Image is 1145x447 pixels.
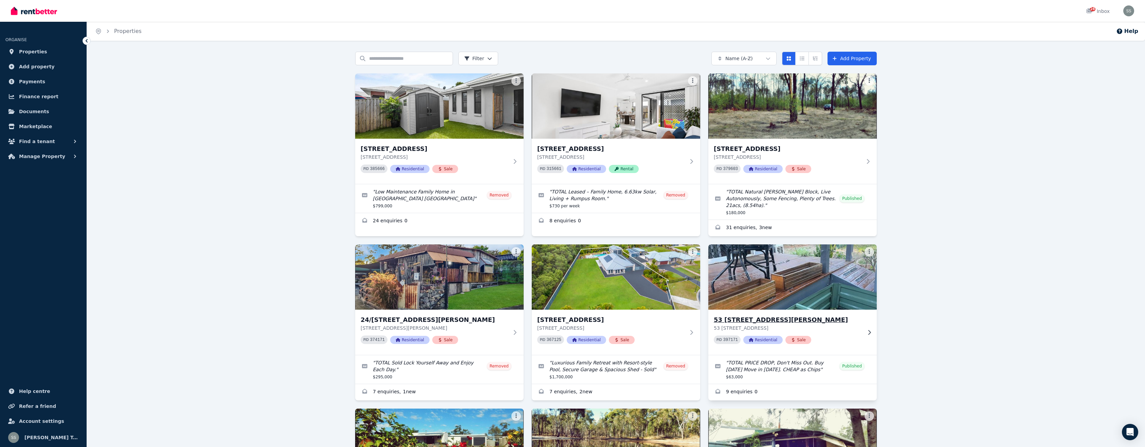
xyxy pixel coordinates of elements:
[8,432,19,443] img: Sue Seivers Total Real Estate
[511,411,521,421] button: More options
[361,144,509,154] h3: [STREET_ADDRESS]
[567,336,606,344] span: Residential
[1116,27,1138,35] button: Help
[5,37,27,42] span: ORGANISE
[511,247,521,257] button: More options
[567,165,606,173] span: Residential
[537,144,685,154] h3: [STREET_ADDRESS]
[361,325,509,331] p: [STREET_ADDRESS][PERSON_NAME]
[708,73,877,139] img: 22 Violet Rd, Millmerran Downs
[795,52,809,65] button: Compact list view
[711,52,777,65] button: Name (A-Z)
[1123,5,1134,16] img: Sue Seivers Total Real Estate
[785,165,811,173] span: Sale
[532,73,700,139] img: 1 Topaz Drive, Caloundra West
[782,52,822,65] div: View options
[19,48,47,56] span: Properties
[532,244,700,310] img: 26 Sydes Ct, Ningi
[828,52,877,65] a: Add Property
[708,184,877,220] a: Edit listing: TOTAL Natural Bush Block, Live Autonomously, Some Fencing, Plenty of Trees. 21acs, ...
[532,355,700,384] a: Edit listing: Luxurious Family Retreat with Resort-style Pool, Secure Garage & Spacious Shed - Sold
[458,52,498,65] button: Filter
[865,247,874,257] button: More options
[19,107,49,116] span: Documents
[537,154,685,160] p: [STREET_ADDRESS]
[5,384,81,398] a: Help centre
[540,338,545,342] small: PID
[716,167,722,171] small: PID
[688,411,697,421] button: More options
[19,402,56,410] span: Refer a friend
[19,417,64,425] span: Account settings
[714,154,862,160] p: [STREET_ADDRESS]
[19,152,65,160] span: Manage Property
[540,167,545,171] small: PID
[87,22,150,41] nav: Breadcrumb
[1086,8,1110,15] div: Inbox
[723,338,738,342] code: 397171
[609,336,635,344] span: Sale
[865,76,874,86] button: More options
[19,387,50,395] span: Help centre
[370,338,385,342] code: 374171
[537,315,685,325] h3: [STREET_ADDRESS]
[708,244,877,355] a: 53 1513/1 Tandur Rd, Kybong53 [STREET_ADDRESS][PERSON_NAME]53 [STREET_ADDRESS]PID 397171Residenti...
[708,355,877,384] a: Edit listing: TOTAL PRICE DROP, Don't Miss Out. Buy Today Move in Tomorrow. CHEAP as Chips
[532,73,700,184] a: 1 Topaz Drive, Caloundra West[STREET_ADDRESS][STREET_ADDRESS]PID 315661ResidentialRental
[19,92,58,101] span: Finance report
[5,135,81,148] button: Find a tenant
[370,167,385,171] code: 385666
[708,384,877,400] a: Enquiries for 53 1513/1 Tandur Rd, Kybong
[19,63,55,71] span: Add property
[532,213,700,229] a: Enquiries for 1 Topaz Drive, Caloundra West
[5,150,81,163] button: Manage Property
[11,6,57,16] img: RentBetter
[532,184,700,213] a: Edit listing: TOTAL Leased – Family Home, 6.63kw Solar, Living + Rumpus Room.
[24,433,78,442] span: [PERSON_NAME] Total Real Estate
[532,244,700,355] a: 26 Sydes Ct, Ningi[STREET_ADDRESS][STREET_ADDRESS]PID 367125ResidentialSale
[363,167,369,171] small: PID
[5,45,81,58] a: Properties
[743,165,783,173] span: Residential
[782,52,796,65] button: Card view
[361,154,509,160] p: [STREET_ADDRESS]
[714,144,862,154] h3: [STREET_ADDRESS]
[355,73,524,184] a: 1 Topaz Dr, Caloundra West[STREET_ADDRESS][STREET_ADDRESS]PID 385666ResidentialSale
[723,167,738,171] code: 379603
[355,244,524,310] img: 24/1513 Old Bruce Hwy, Kybong
[865,411,874,421] button: More options
[704,243,881,311] img: 53 1513/1 Tandur Rd, Kybong
[1090,7,1095,11] span: 28
[355,244,524,355] a: 24/1513 Old Bruce Hwy, Kybong24/[STREET_ADDRESS][PERSON_NAME][STREET_ADDRESS][PERSON_NAME]PID 374...
[363,338,369,342] small: PID
[1122,424,1138,440] div: Open Intercom Messenger
[743,336,783,344] span: Residential
[5,60,81,73] a: Add property
[708,73,877,184] a: 22 Violet Rd, Millmerran Downs[STREET_ADDRESS][STREET_ADDRESS]PID 379603ResidentialSale
[5,75,81,88] a: Payments
[114,28,142,34] a: Properties
[355,355,524,384] a: Edit listing: TOTAL Sold Lock Yourself Away and Enjoy Each Day.
[19,78,45,86] span: Payments
[725,55,753,62] span: Name (A-Z)
[511,76,521,86] button: More options
[609,165,639,173] span: Rental
[688,76,697,86] button: More options
[432,165,458,173] span: Sale
[537,325,685,331] p: [STREET_ADDRESS]
[355,73,524,139] img: 1 Topaz Dr, Caloundra West
[355,184,524,213] a: Edit listing: Low Maintenance Family Home in Caloundra West Sold
[390,165,430,173] span: Residential
[19,137,55,145] span: Find a tenant
[5,414,81,428] a: Account settings
[714,315,862,325] h3: 53 [STREET_ADDRESS][PERSON_NAME]
[390,336,430,344] span: Residential
[5,399,81,413] a: Refer a friend
[5,105,81,118] a: Documents
[464,55,484,62] span: Filter
[19,122,52,131] span: Marketplace
[5,90,81,103] a: Finance report
[547,167,561,171] code: 315661
[355,384,524,400] a: Enquiries for 24/1513 Old Bruce Hwy, Kybong
[688,247,697,257] button: More options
